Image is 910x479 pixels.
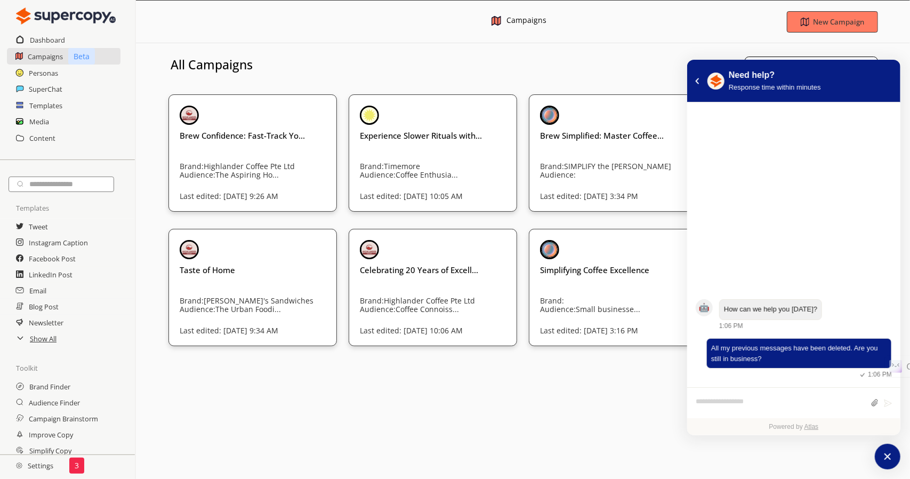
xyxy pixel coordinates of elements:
p: Brand: SIMPLIFY the [PERSON_NAME] [540,162,696,171]
a: Templates [29,98,62,114]
p: Brand: Timemore [360,162,516,171]
p: Last edited: [DATE] 10:06 AM [360,326,527,335]
p: Brand: Highlander Coffee Pte Ltd [360,297,516,305]
a: Instagram Caption [29,235,88,251]
button: atlas-launcher [875,444,900,469]
p: Last edited: [DATE] 3:16 PM [540,326,707,335]
img: Close [180,240,199,259]
a: Blog Post [29,299,59,315]
button: New Campaign [787,11,879,33]
div: 1:06 PM [857,370,892,380]
p: Audience: The Aspiring Ho... [180,171,335,179]
p: Last edited: [DATE] 10:05 AM [360,192,527,201]
a: Personas [29,65,58,81]
a: Content [29,130,55,146]
p: Audience: The Urban Foodi... [180,305,335,314]
h2: Brand Finder [29,379,70,395]
h3: Experience Slower Rituals with... [360,130,506,141]
p: Brand: Highlander Coffee Pte Ltd [180,162,335,171]
a: Media [29,114,49,130]
a: Show All [30,331,57,347]
div: Need help? [729,69,821,82]
p: Beta [68,48,95,65]
h3: Simplifying Coffee Excellence [540,265,686,275]
p: Audience: Small businesse... [540,305,696,314]
img: Close [16,5,116,27]
a: Campaign Brainstorm [29,411,98,427]
a: Newsletter [29,315,63,331]
div: Response time within minutes [729,82,821,93]
p: Brand: [PERSON_NAME]'s Sandwiches [180,297,335,305]
a: Facebook Post [29,251,76,267]
div: atlas-message [696,299,892,331]
div: atlas-ticket [687,102,900,435]
p: Audience: [540,171,696,179]
button: Attach files by clicking or dropping files here [871,398,879,408]
img: RpLL3g7wRjKEG8sAkjyA_SC%20Logo.png [707,73,724,90]
div: Monday, September 22, 1:06 PM [706,338,892,380]
a: Email [29,283,46,299]
p: Last edited: [DATE] 9:34 AM [180,326,347,335]
h3: Brew Confidence: Fast-Track Yo... [180,130,326,141]
div: atlas-message-bubble [706,338,892,369]
img: Close [492,16,501,26]
div: atlas-window [687,60,900,435]
b: New Campaign [813,17,864,27]
h3: Brew Simplified: Master Coffee... [540,130,686,141]
div: Powered by [687,418,900,435]
a: Atlas [804,423,819,430]
div: atlas-composer [696,393,892,413]
p: Audience: Coffee Enthusia... [360,171,516,179]
a: Audience Finder [29,395,80,411]
svg: atlas-sent-icon [857,370,868,380]
p: Last edited: [DATE] 3:34 PM [540,192,707,201]
div: 1:06 PM [719,321,743,331]
div: atlas-message-author-avatar [696,299,713,316]
div: atlas-message [696,338,892,380]
img: Close [540,240,559,259]
div: atlas-message-text [711,343,887,364]
p: How can we help you [DATE]? [724,304,817,315]
img: Close [360,106,379,125]
p: Brand: [540,297,696,305]
h3: All Campaigns [171,57,253,73]
div: atlas-message-text [724,304,817,315]
div: Campaigns [506,16,546,27]
img: Close [180,106,199,125]
button: atlas-back-button [691,75,703,87]
a: LinkedIn Post [29,267,73,283]
p: 3 [75,461,79,470]
a: Tweet [29,219,48,235]
h3: Celebrating 20 Years of Excell... [360,265,506,275]
img: Close [540,106,559,125]
a: Dashboard [30,32,65,48]
p: Audience: Coffee Connoiss... [360,305,516,314]
a: Campaigns [28,49,63,65]
h3: Taste of Home [180,265,326,275]
a: SuperChat [29,81,62,97]
a: Simplify Copy [29,443,71,459]
div: atlas-message-bubble [719,299,822,320]
div: Monday, September 22, 1:06 PM [719,299,892,331]
img: Close [16,462,22,469]
a: Improve Copy [29,427,73,443]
